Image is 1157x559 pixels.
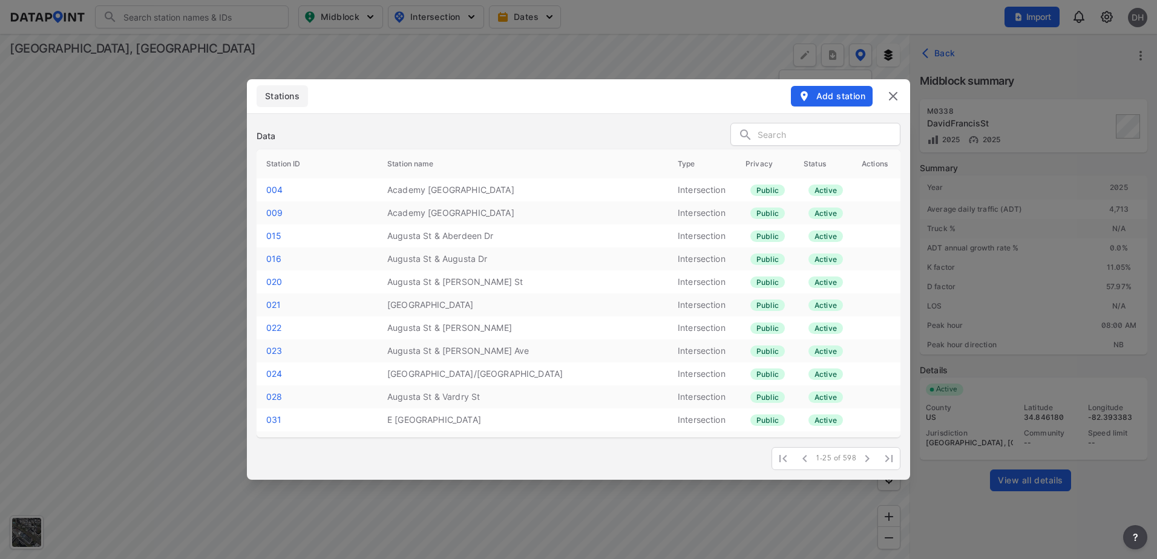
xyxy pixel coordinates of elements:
div: full width tabs example [257,85,308,107]
td: Intersection [668,270,736,293]
span: Stations [264,90,301,102]
a: 015 [266,230,281,241]
td: Intersection [668,178,736,201]
label: active [808,230,843,242]
h3: Data [257,130,276,142]
td: Intersection [668,431,736,454]
span: First Page [772,448,794,469]
label: Public [750,230,785,242]
span: Last Page [878,448,900,469]
td: Academy [GEOGRAPHIC_DATA] [378,201,668,224]
td: Intersection [668,293,736,316]
label: Public [750,208,785,219]
td: Augusta St & [PERSON_NAME] St [378,270,668,293]
th: Status [794,149,852,178]
td: Augusta St & [PERSON_NAME] Ave [378,339,668,362]
th: Station name [378,149,668,178]
label: active [808,368,843,380]
span: ? [1130,530,1140,544]
label: active [808,322,843,334]
button: Add station [791,86,873,106]
td: Intersection [668,224,736,247]
label: Public [750,345,785,357]
td: Intersection [668,408,736,431]
td: [GEOGRAPHIC_DATA] [378,293,668,316]
label: active [808,414,843,426]
label: active [808,391,843,403]
td: E [GEOGRAPHIC_DATA] [378,408,668,431]
label: active [808,276,843,288]
span: Previous Page [794,448,816,469]
td: Intersection [668,385,736,408]
th: Privacy [736,149,794,178]
a: 016 [266,253,281,264]
label: Public [750,185,785,196]
a: 031 [266,414,281,425]
a: 022 [266,322,281,333]
td: Augusta St & Augusta Dr [378,247,668,270]
td: Intersection [668,316,736,339]
a: 004 [266,185,283,195]
td: Intersection [668,362,736,385]
td: Academy [GEOGRAPHIC_DATA] [378,178,668,201]
label: active [808,345,843,357]
label: active [808,299,843,311]
td: Augusta St & Vardry St [378,385,668,408]
td: Augusta St & [PERSON_NAME] [378,316,668,339]
td: Intersection [668,339,736,362]
label: Public [750,253,785,265]
label: Public [750,391,785,403]
th: Actions [852,149,900,178]
a: 024 [266,368,282,379]
a: 023 [266,345,282,356]
input: Search [758,126,900,144]
a: 021 [266,299,281,310]
label: active [808,185,843,196]
td: Augusta St & Aberdeen Dr [378,224,668,247]
label: Public [750,322,785,334]
a: 009 [266,208,283,218]
label: Public [750,276,785,288]
span: 1-25 of 598 [816,454,856,463]
a: 028 [266,391,282,402]
a: 020 [266,276,282,287]
th: Type [668,149,736,178]
label: active [808,208,843,219]
label: Public [750,414,785,426]
img: close.efbf2170.svg [886,89,900,103]
label: Public [750,299,785,311]
label: Public [750,368,785,380]
td: Intersection [668,201,736,224]
th: Station ID [257,149,378,178]
span: Add station [798,90,865,102]
td: [GEOGRAPHIC_DATA][PERSON_NAME][PERSON_NAME] [378,431,668,454]
td: [GEOGRAPHIC_DATA]/[GEOGRAPHIC_DATA] [378,362,668,385]
span: Next Page [856,448,878,469]
label: active [808,253,843,265]
td: Intersection [668,247,736,270]
button: more [1123,525,1147,549]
